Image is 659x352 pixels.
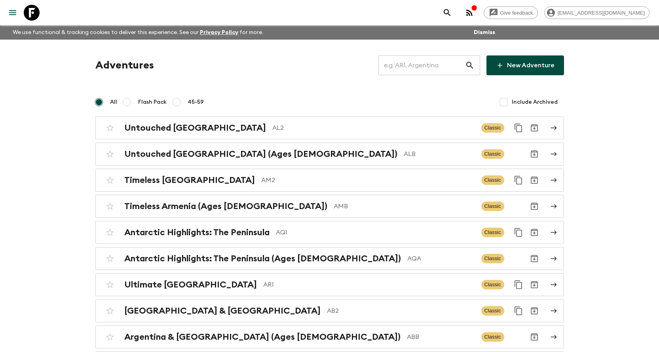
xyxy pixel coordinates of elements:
[553,10,649,16] span: [EMAIL_ADDRESS][DOMAIN_NAME]
[124,149,397,159] h2: Untouched [GEOGRAPHIC_DATA] (Ages [DEMOGRAPHIC_DATA])
[124,332,401,342] h2: Argentina & [GEOGRAPHIC_DATA] (Ages [DEMOGRAPHIC_DATA])
[327,306,475,316] p: AB2
[95,143,564,166] a: Untouched [GEOGRAPHIC_DATA] (Ages [DEMOGRAPHIC_DATA])ALBClassicArchive
[95,57,154,73] h1: Adventures
[95,169,564,192] a: Timeless [GEOGRAPHIC_DATA]AM2ClassicDuplicate for 45-59Archive
[526,303,542,319] button: Archive
[95,273,564,296] a: Ultimate [GEOGRAPHIC_DATA]AR1ClassicDuplicate for 45-59Archive
[496,10,537,16] span: Give feedback
[276,228,475,237] p: AQ1
[124,175,255,185] h2: Timeless [GEOGRAPHIC_DATA]
[481,280,504,289] span: Classic
[511,277,526,293] button: Duplicate for 45-59
[9,25,266,40] p: We use functional & tracking cookies to deliver this experience. See our for more.
[95,247,564,270] a: Antarctic Highlights: The Peninsula (Ages [DEMOGRAPHIC_DATA])AQAClassicArchive
[511,303,526,319] button: Duplicate for 45-59
[512,98,558,106] span: Include Archived
[511,172,526,188] button: Duplicate for 45-59
[481,228,504,237] span: Classic
[526,277,542,293] button: Archive
[407,254,475,263] p: AQA
[481,306,504,316] span: Classic
[481,254,504,263] span: Classic
[263,280,475,289] p: AR1
[544,6,650,19] div: [EMAIL_ADDRESS][DOMAIN_NAME]
[481,202,504,211] span: Classic
[138,98,167,106] span: Flash Pack
[526,146,542,162] button: Archive
[481,149,504,159] span: Classic
[407,332,475,342] p: ABB
[124,306,321,316] h2: [GEOGRAPHIC_DATA] & [GEOGRAPHIC_DATA]
[124,227,270,238] h2: Antarctic Highlights: The Peninsula
[5,5,21,21] button: menu
[95,195,564,218] a: Timeless Armenia (Ages [DEMOGRAPHIC_DATA])AMBClassicArchive
[124,201,327,211] h2: Timeless Armenia (Ages [DEMOGRAPHIC_DATA])
[378,54,465,76] input: e.g. AR1, Argentina
[511,120,526,136] button: Duplicate for 45-59
[261,175,475,185] p: AM2
[124,280,257,290] h2: Ultimate [GEOGRAPHIC_DATA]
[404,149,475,159] p: ALB
[439,5,455,21] button: search adventures
[95,299,564,322] a: [GEOGRAPHIC_DATA] & [GEOGRAPHIC_DATA]AB2ClassicDuplicate for 45-59Archive
[526,251,542,266] button: Archive
[484,6,538,19] a: Give feedback
[472,27,497,38] button: Dismiss
[481,175,504,185] span: Classic
[200,30,238,35] a: Privacy Policy
[526,172,542,188] button: Archive
[95,325,564,348] a: Argentina & [GEOGRAPHIC_DATA] (Ages [DEMOGRAPHIC_DATA])ABBClassicArchive
[526,329,542,345] button: Archive
[526,198,542,214] button: Archive
[95,116,564,139] a: Untouched [GEOGRAPHIC_DATA]AL2ClassicDuplicate for 45-59Archive
[124,253,401,264] h2: Antarctic Highlights: The Peninsula (Ages [DEMOGRAPHIC_DATA])
[486,55,564,75] a: New Adventure
[511,225,526,240] button: Duplicate for 45-59
[188,98,204,106] span: 45-59
[526,120,542,136] button: Archive
[272,123,475,133] p: AL2
[481,123,504,133] span: Classic
[526,225,542,240] button: Archive
[110,98,117,106] span: All
[334,202,475,211] p: AMB
[124,123,266,133] h2: Untouched [GEOGRAPHIC_DATA]
[481,332,504,342] span: Classic
[95,221,564,244] a: Antarctic Highlights: The PeninsulaAQ1ClassicDuplicate for 45-59Archive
